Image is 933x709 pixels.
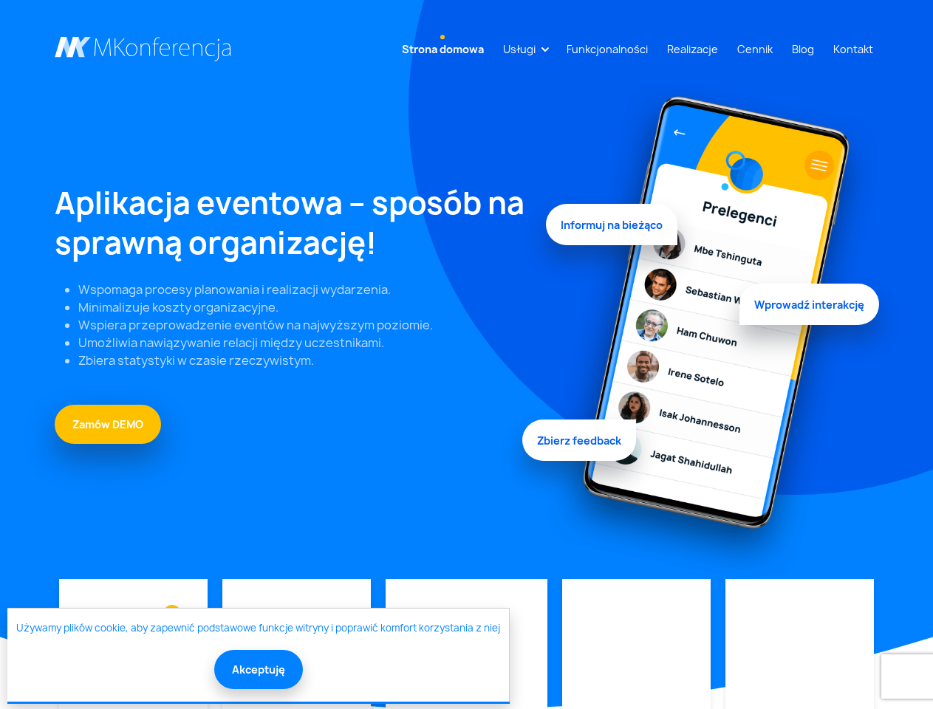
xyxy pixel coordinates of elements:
li: Wspiera przeprowadzenie eventów na najwyższym poziomie. [78,316,528,334]
img: Graficzny element strony [546,83,879,579]
li: Zbiera statystyki w czasie rzeczywistym. [78,352,528,369]
a: Funkcjonalności [561,35,654,63]
a: Realizacje [661,35,724,63]
a: Kontakt [827,35,879,63]
h1: Aplikacja eventowa – sposób na sprawną organizację! [55,183,528,263]
a: Strona domowa [396,35,490,63]
a: Zamów DEMO [55,405,161,444]
span: Informuj na bieżąco [546,208,677,250]
li: Wspomaga procesy planowania i realizacji wydarzenia. [78,281,528,298]
span: Wprowadź interakcję [739,279,879,321]
a: Cennik [731,35,779,63]
a: Używamy plików cookie, aby zapewnić podstawowe funkcje witryny i poprawić komfort korzystania z niej [16,621,500,636]
img: Graficzny element strony [163,605,181,623]
span: Zbierz feedback [522,416,636,457]
li: Minimalizuje koszty organizacyjne. [78,298,528,316]
a: Blog [786,35,820,63]
li: Umożliwia nawiązywanie relacji między uczestnikami. [78,334,528,352]
a: Usługi [497,35,541,63]
button: Akceptuję [214,650,303,689]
